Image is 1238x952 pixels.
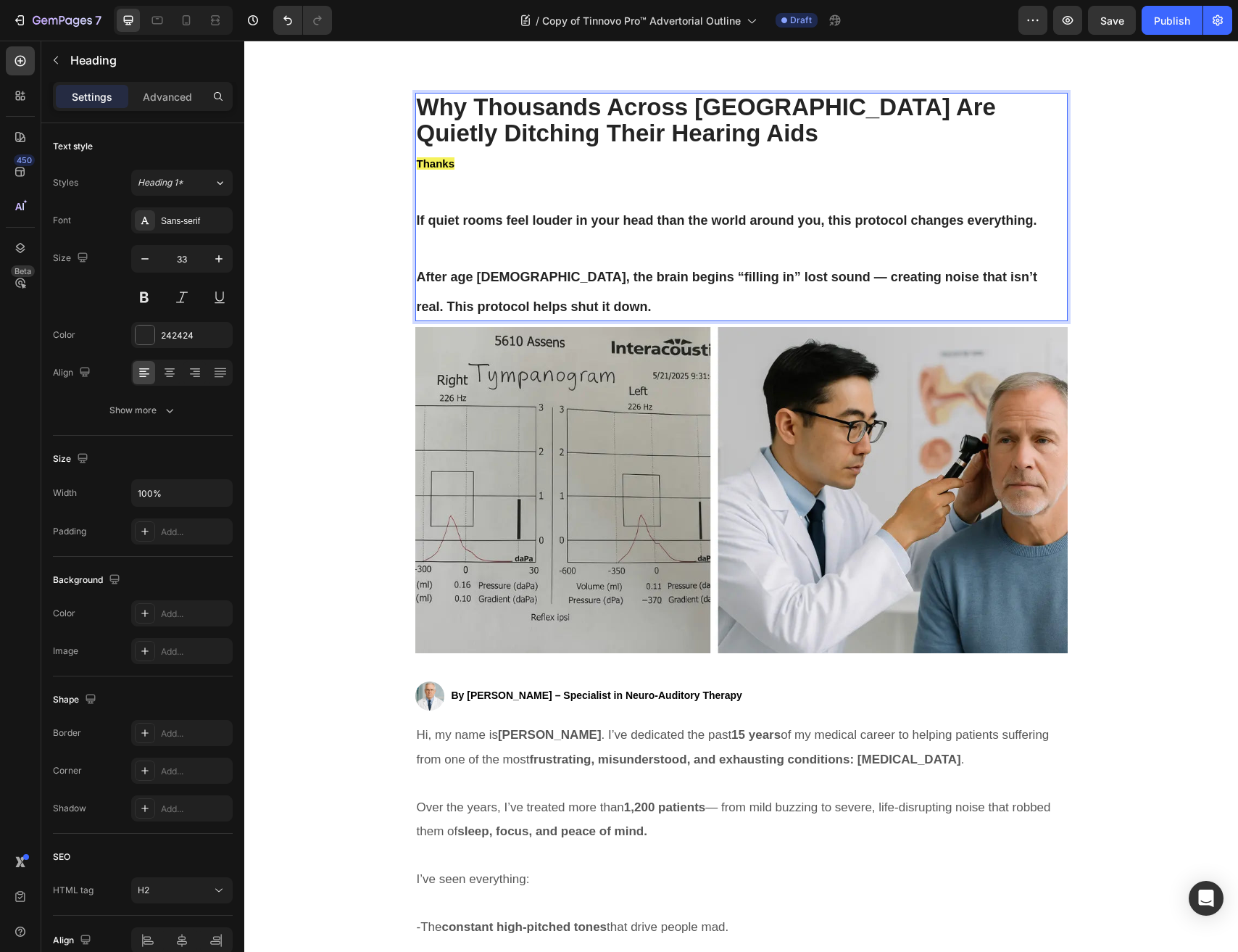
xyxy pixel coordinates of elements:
[95,12,101,29] p: 7
[131,170,233,196] button: Heading 1*
[273,6,332,35] div: Undo/Redo
[53,802,86,815] div: Shadow
[1189,881,1224,916] div: Open Intercom Messenger
[161,215,229,228] div: Sans-serif
[161,727,229,740] div: Add...
[53,176,78,189] div: Styles
[53,214,71,227] div: Font
[161,645,229,658] div: Add...
[53,571,123,590] div: Background
[197,879,362,893] strong: constant high-pitched tones
[173,760,807,798] span: Over the years, I’ve treated more than — from mild buzzing to severe, life-disrupting noise that ...
[53,645,78,658] div: Image
[161,608,229,621] div: Add...
[53,450,91,469] div: Size
[109,403,177,418] div: Show more
[53,931,94,951] div: Align
[53,607,75,620] div: Color
[53,727,81,740] div: Border
[14,154,35,166] div: 450
[53,850,70,864] div: SEO
[173,832,286,845] span: I’ve seen everything:
[244,41,1238,952] iframe: Design area
[6,6,108,35] button: 7
[53,363,94,383] div: Align
[53,249,91,268] div: Size
[11,265,35,277] div: Beta
[487,687,536,701] strong: 15 years
[53,140,93,153] div: Text style
[1142,6,1202,35] button: Publish
[143,89,192,104] p: Advanced
[173,879,485,893] span: -The that drive people mad.
[161,765,229,778] div: Add...
[53,525,86,538] div: Padding
[53,397,233,423] button: Show more
[1088,6,1136,35] button: Save
[132,480,232,506] input: Auto
[161,803,229,816] div: Add...
[542,13,741,28] span: Copy of Tinnovo Pro™ Advertorial Outline
[138,176,183,189] span: Heading 1*
[285,712,716,726] strong: frustrating, misunderstood, and exhausting conditions: [MEDICAL_DATA]
[131,877,233,903] button: H2
[161,526,229,539] div: Add...
[254,687,357,701] strong: [PERSON_NAME]
[72,89,112,104] p: Settings
[1154,13,1190,28] div: Publish
[70,51,227,69] p: Heading
[536,13,539,28] span: /
[138,885,149,895] span: H2
[380,760,461,774] strong: 1,200 patients
[213,784,403,798] strong: sleep, focus, and peace of mind.
[53,690,99,710] div: Shape
[161,329,229,342] div: 242424
[53,487,77,500] div: Width
[790,14,812,27] span: Draft
[53,328,75,342] div: Color
[53,884,94,897] div: HTML tag
[1100,15,1124,27] span: Save
[53,764,82,777] div: Corner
